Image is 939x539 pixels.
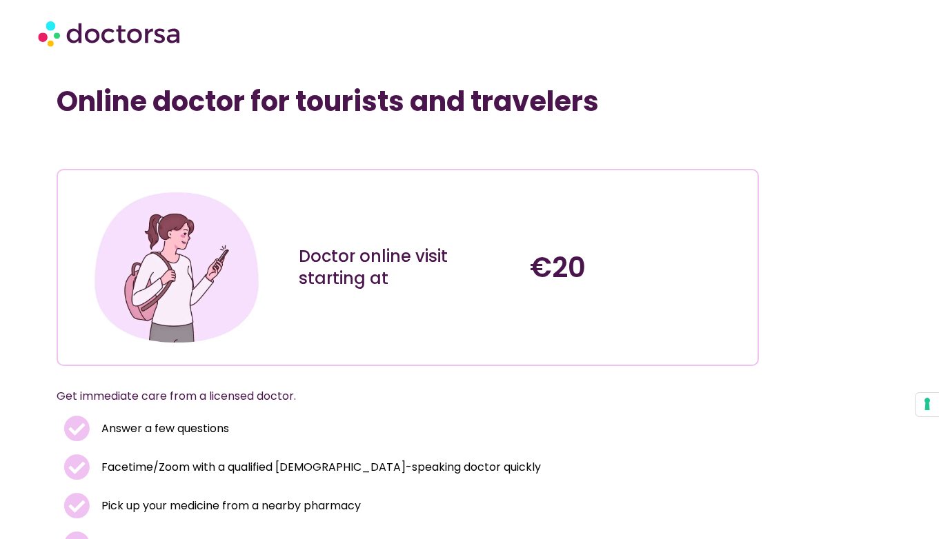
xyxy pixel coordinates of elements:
span: Facetime/Zoom with a qualified [DEMOGRAPHIC_DATA]-speaking doctor quickly [98,458,541,477]
h1: Online doctor for tourists and travelers [57,85,759,118]
div: Doctor online visit starting at [299,245,516,289]
button: Your consent preferences for tracking technologies [916,393,939,416]
p: Get immediate care from a licensed doctor. [57,387,726,406]
h4: €20 [530,251,747,284]
span: Answer a few questions [98,419,229,438]
img: Illustration depicting a young woman in a casual outfit, engaged with her smartphone. She has a p... [90,181,264,354]
iframe: Customer reviews powered by Trustpilot [63,139,270,155]
span: Pick up your medicine from a nearby pharmacy [98,496,361,516]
